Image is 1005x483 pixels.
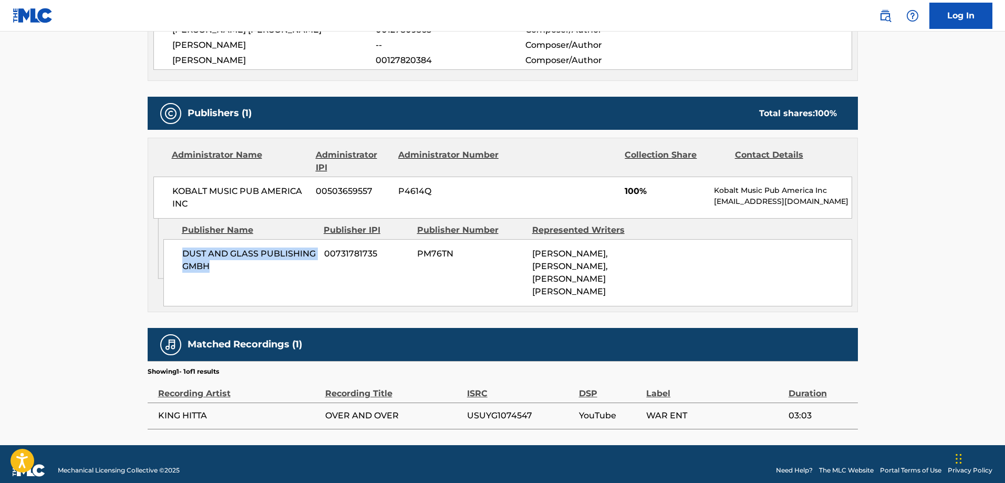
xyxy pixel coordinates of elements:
span: [PERSON_NAME] [172,54,376,67]
div: Administrator Name [172,149,308,174]
div: Duration [789,376,853,400]
a: The MLC Website [819,466,874,475]
a: Privacy Policy [948,466,992,475]
div: Publisher IPI [324,224,409,237]
p: Showing 1 - 1 of 1 results [148,367,219,376]
div: Label [646,376,783,400]
span: 100% [625,185,706,198]
a: Portal Terms of Use [880,466,941,475]
h5: Publishers (1) [188,107,252,119]
img: help [906,9,919,22]
span: -- [376,39,525,52]
span: 03:03 [789,409,853,422]
span: KING HITTA [158,409,320,422]
span: 100 % [815,108,837,118]
div: Drag [956,443,962,475]
span: 00731781735 [324,248,409,260]
div: DSP [579,376,641,400]
div: Publisher Name [182,224,316,237]
img: logo [13,464,45,477]
a: Public Search [875,5,896,26]
div: ISRC [467,376,574,400]
div: Recording Title [325,376,462,400]
div: Recording Artist [158,376,320,400]
span: [PERSON_NAME], [PERSON_NAME], [PERSON_NAME] [PERSON_NAME] [532,249,608,296]
span: P4614Q [398,185,500,198]
span: Composer/Author [525,54,661,67]
span: KOBALT MUSIC PUB AMERICA INC [172,185,308,210]
div: Represented Writers [532,224,639,237]
img: search [879,9,892,22]
img: Publishers [164,107,177,120]
span: PM76TN [417,248,524,260]
span: 00127820384 [376,54,525,67]
img: MLC Logo [13,8,53,23]
span: 00503659557 [316,185,390,198]
div: Administrator Number [398,149,500,174]
div: Publisher Number [417,224,524,237]
span: WAR ENT [646,409,783,422]
span: [PERSON_NAME] [172,39,376,52]
div: Total shares: [759,107,837,120]
div: Administrator IPI [316,149,390,174]
img: Matched Recordings [164,338,177,351]
span: USUYG1074547 [467,409,574,422]
a: Need Help? [776,466,813,475]
iframe: Chat Widget [952,433,1005,483]
h5: Matched Recordings (1) [188,338,302,351]
p: [EMAIL_ADDRESS][DOMAIN_NAME] [714,196,851,207]
span: Mechanical Licensing Collective © 2025 [58,466,180,475]
a: Log In [929,3,992,29]
span: YouTube [579,409,641,422]
div: Collection Share [625,149,727,174]
p: Kobalt Music Pub America Inc [714,185,851,196]
span: OVER AND OVER [325,409,462,422]
div: Contact Details [735,149,837,174]
span: Composer/Author [525,39,661,52]
span: DUST AND GLASS PUBLISHING GMBH [182,248,316,273]
div: Help [902,5,923,26]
